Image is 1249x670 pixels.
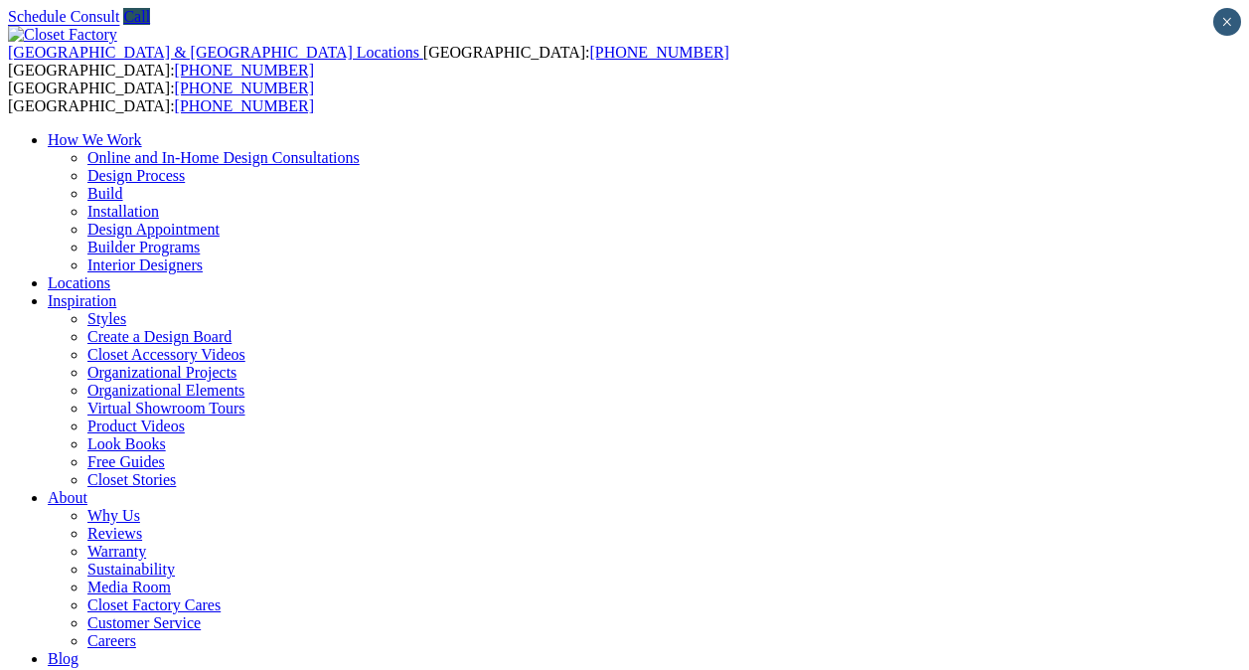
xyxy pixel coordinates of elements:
a: Styles [87,310,126,327]
a: Blog [48,650,78,667]
a: Design Process [87,167,185,184]
a: Schedule Consult [8,8,119,25]
a: Call [123,8,150,25]
a: Closet Factory Cares [87,596,221,613]
a: Build [87,185,123,202]
a: [PHONE_NUMBER] [589,44,728,61]
a: Sustainability [87,561,175,578]
a: [PHONE_NUMBER] [175,97,314,114]
a: [PHONE_NUMBER] [175,62,314,79]
span: [GEOGRAPHIC_DATA]: [GEOGRAPHIC_DATA]: [8,80,314,114]
a: Online and In-Home Design Consultations [87,149,360,166]
a: Organizational Elements [87,382,244,399]
a: Interior Designers [87,256,203,273]
a: Reviews [87,525,142,542]
a: Look Books [87,435,166,452]
a: Media Room [87,579,171,595]
button: Close [1213,8,1241,36]
a: Create a Design Board [87,328,232,345]
a: Design Appointment [87,221,220,238]
a: Builder Programs [87,239,200,255]
span: [GEOGRAPHIC_DATA] & [GEOGRAPHIC_DATA] Locations [8,44,419,61]
a: Product Videos [87,418,185,434]
a: Warranty [87,543,146,560]
a: Careers [87,632,136,649]
a: Why Us [87,507,140,524]
a: Organizational Projects [87,364,236,381]
a: Inspiration [48,292,116,309]
a: Closet Stories [87,471,176,488]
a: Closet Accessory Videos [87,346,245,363]
a: Virtual Showroom Tours [87,400,245,417]
a: Free Guides [87,453,165,470]
a: Installation [87,203,159,220]
a: [GEOGRAPHIC_DATA] & [GEOGRAPHIC_DATA] Locations [8,44,423,61]
img: Closet Factory [8,26,117,44]
a: How We Work [48,131,142,148]
a: Locations [48,274,110,291]
a: [PHONE_NUMBER] [175,80,314,96]
span: [GEOGRAPHIC_DATA]: [GEOGRAPHIC_DATA]: [8,44,729,79]
a: Customer Service [87,614,201,631]
a: About [48,489,87,506]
